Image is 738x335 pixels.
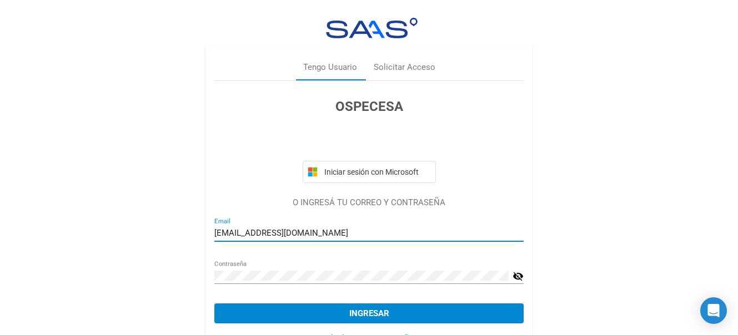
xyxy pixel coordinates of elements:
[214,303,524,323] button: Ingresar
[214,97,524,116] h3: OSPECESA
[700,297,727,324] div: Open Intercom Messenger
[322,167,431,176] span: Iniciar sesión con Microsoft
[374,61,435,74] div: Solicitar Acceso
[297,129,441,153] iframe: Botón Iniciar sesión con Google
[303,161,436,183] button: Iniciar sesión con Microsoft
[303,61,357,74] div: Tengo Usuario
[214,196,524,209] p: O INGRESÁ TU CORREO Y CONTRASEÑA
[349,308,389,318] span: Ingresar
[513,270,524,283] mat-icon: visibility_off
